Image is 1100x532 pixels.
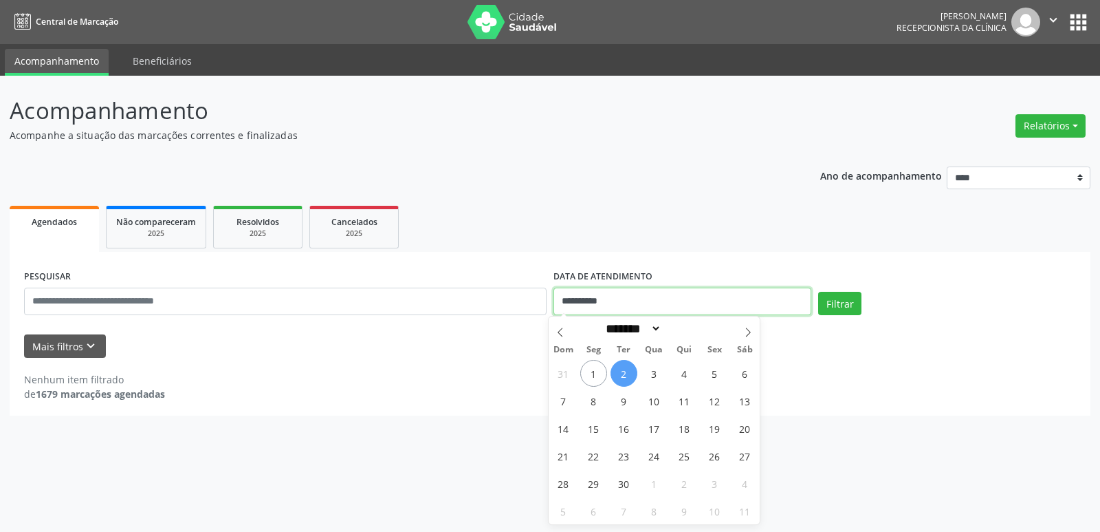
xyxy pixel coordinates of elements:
[24,266,71,288] label: PESQUISAR
[580,470,607,497] span: Setembro 29, 2025
[896,10,1006,22] div: [PERSON_NAME]
[610,415,637,442] span: Setembro 16, 2025
[36,387,165,401] strong: 1679 marcações agendadas
[580,387,607,414] span: Setembro 8, 2025
[83,339,98,354] i: keyboard_arrow_down
[223,228,292,239] div: 2025
[731,498,758,524] span: Outubro 11, 2025
[731,387,758,414] span: Setembro 13, 2025
[550,387,577,414] span: Setembro 7, 2025
[701,470,728,497] span: Outubro 3, 2025
[639,345,669,354] span: Qua
[24,334,106,359] button: Mais filtroskeyboard_arrow_down
[580,360,607,387] span: Setembro 1, 2025
[641,360,668,387] span: Setembro 3, 2025
[36,16,118,28] span: Central de Marcação
[641,443,668,469] span: Setembro 24, 2025
[24,387,165,401] div: de
[10,94,766,128] p: Acompanhamento
[550,443,577,469] span: Setembro 21, 2025
[671,387,698,414] span: Setembro 11, 2025
[641,470,668,497] span: Outubro 1, 2025
[671,415,698,442] span: Setembro 18, 2025
[553,266,652,288] label: DATA DE ATENDIMENTO
[578,345,608,354] span: Seg
[580,498,607,524] span: Outubro 6, 2025
[1011,8,1040,36] img: img
[671,443,698,469] span: Setembro 25, 2025
[701,415,728,442] span: Setembro 19, 2025
[641,387,668,414] span: Setembro 10, 2025
[123,49,201,73] a: Beneficiários
[641,415,668,442] span: Setembro 17, 2025
[610,387,637,414] span: Setembro 9, 2025
[580,443,607,469] span: Setembro 22, 2025
[1066,10,1090,34] button: apps
[602,321,662,336] select: Month
[116,216,196,228] span: Não compareceram
[610,470,637,497] span: Setembro 30, 2025
[818,292,861,315] button: Filtrar
[1046,12,1061,28] i: 
[671,470,698,497] span: Outubro 2, 2025
[731,443,758,469] span: Setembro 27, 2025
[5,49,109,76] a: Acompanhamento
[671,498,698,524] span: Outubro 9, 2025
[731,360,758,387] span: Setembro 6, 2025
[669,345,699,354] span: Qui
[1015,114,1086,138] button: Relatórios
[116,228,196,239] div: 2025
[550,498,577,524] span: Outubro 5, 2025
[661,321,707,336] input: Year
[701,498,728,524] span: Outubro 10, 2025
[608,345,639,354] span: Ter
[610,498,637,524] span: Outubro 7, 2025
[32,216,77,228] span: Agendados
[550,470,577,497] span: Setembro 28, 2025
[641,498,668,524] span: Outubro 8, 2025
[580,415,607,442] span: Setembro 15, 2025
[236,216,279,228] span: Resolvidos
[729,345,760,354] span: Sáb
[24,372,165,387] div: Nenhum item filtrado
[671,360,698,387] span: Setembro 4, 2025
[610,443,637,469] span: Setembro 23, 2025
[896,22,1006,34] span: Recepcionista da clínica
[731,470,758,497] span: Outubro 4, 2025
[10,128,766,142] p: Acompanhe a situação das marcações correntes e finalizadas
[701,443,728,469] span: Setembro 26, 2025
[550,360,577,387] span: Agosto 31, 2025
[610,360,637,387] span: Setembro 2, 2025
[331,216,377,228] span: Cancelados
[550,415,577,442] span: Setembro 14, 2025
[320,228,388,239] div: 2025
[1040,8,1066,36] button: 
[10,10,118,33] a: Central de Marcação
[731,415,758,442] span: Setembro 20, 2025
[549,345,579,354] span: Dom
[701,360,728,387] span: Setembro 5, 2025
[699,345,729,354] span: Sex
[820,167,942,184] p: Ano de acompanhamento
[701,387,728,414] span: Setembro 12, 2025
